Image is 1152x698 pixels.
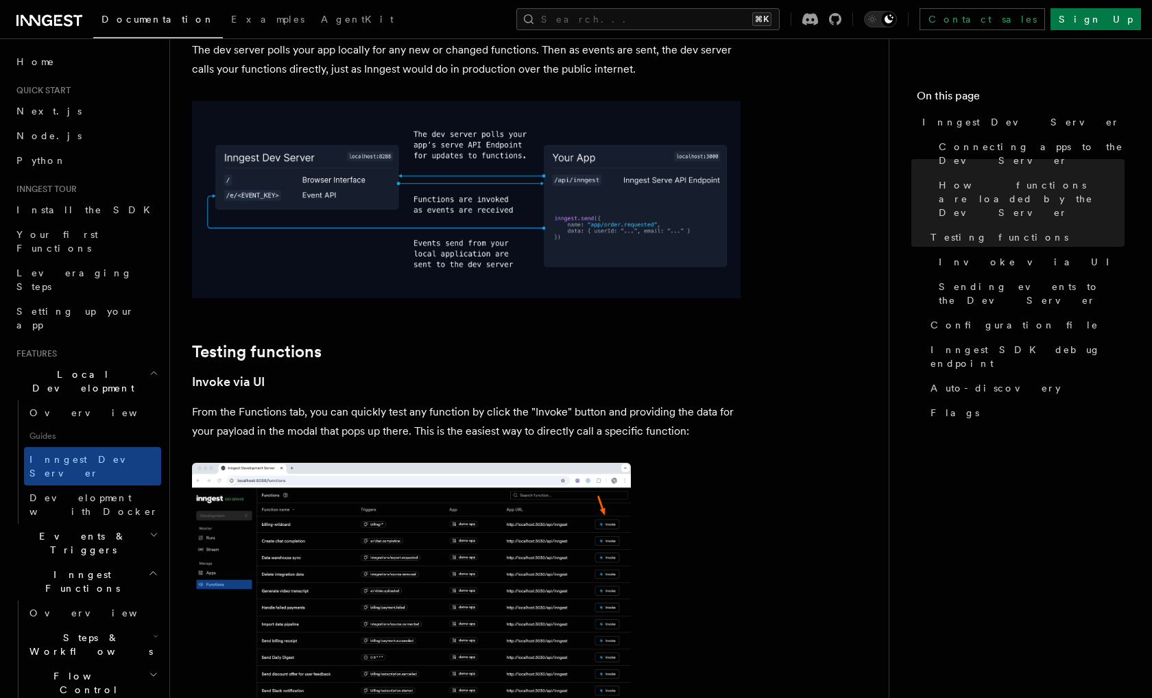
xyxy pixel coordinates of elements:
[24,631,153,658] span: Steps & Workflows
[192,402,741,441] p: From the Functions tab, you can quickly test any function by click the "Invoke" button and provid...
[29,492,158,517] span: Development with Docker
[11,368,149,395] span: Local Development
[933,250,1125,274] a: Invoke via UI
[11,562,161,601] button: Inngest Functions
[922,115,1120,129] span: Inngest Dev Server
[864,11,897,27] button: Toggle dark mode
[192,101,741,298] img: dev-server-diagram-v2.png
[920,8,1045,30] a: Contact sales
[223,4,313,37] a: Examples
[11,85,71,96] span: Quick start
[101,14,215,25] span: Documentation
[29,454,147,479] span: Inngest Dev Server
[1051,8,1141,30] a: Sign Up
[16,55,55,69] span: Home
[11,400,161,524] div: Local Development
[11,524,161,562] button: Events & Triggers
[24,400,161,425] a: Overview
[939,140,1125,167] span: Connecting apps to the Dev Server
[516,8,780,30] button: Search...⌘K
[917,110,1125,134] a: Inngest Dev Server
[11,568,148,595] span: Inngest Functions
[24,601,161,625] a: Overview
[192,40,741,79] p: The dev server polls your app locally for any new or changed functions. Then as events are sent, ...
[29,407,171,418] span: Overview
[933,274,1125,313] a: Sending events to the Dev Server
[933,173,1125,225] a: How functions are loaded by the Dev Server
[24,669,149,697] span: Flow Control
[925,400,1125,425] a: Flags
[925,376,1125,400] a: Auto-discovery
[24,447,161,485] a: Inngest Dev Server
[939,280,1125,307] span: Sending events to the Dev Server
[192,372,265,392] a: Invoke via UI
[752,12,771,26] kbd: ⌘K
[16,267,132,292] span: Leveraging Steps
[313,4,402,37] a: AgentKit
[24,625,161,664] button: Steps & Workflows
[11,123,161,148] a: Node.js
[29,607,171,618] span: Overview
[925,337,1125,376] a: Inngest SDK debug endpoint
[16,130,82,141] span: Node.js
[93,4,223,38] a: Documentation
[16,155,67,166] span: Python
[231,14,304,25] span: Examples
[11,529,149,557] span: Events & Triggers
[16,229,98,254] span: Your first Functions
[16,106,82,117] span: Next.js
[16,204,158,215] span: Install the SDK
[917,88,1125,110] h4: On this page
[931,343,1125,370] span: Inngest SDK debug endpoint
[11,299,161,337] a: Setting up your app
[321,14,394,25] span: AgentKit
[931,406,979,420] span: Flags
[11,362,161,400] button: Local Development
[11,148,161,173] a: Python
[931,318,1099,332] span: Configuration file
[192,342,322,361] a: Testing functions
[24,425,161,447] span: Guides
[11,99,161,123] a: Next.js
[16,306,134,330] span: Setting up your app
[11,348,57,359] span: Features
[939,255,1121,269] span: Invoke via UI
[11,197,161,222] a: Install the SDK
[931,230,1068,244] span: Testing functions
[24,485,161,524] a: Development with Docker
[11,261,161,299] a: Leveraging Steps
[11,49,161,74] a: Home
[933,134,1125,173] a: Connecting apps to the Dev Server
[925,225,1125,250] a: Testing functions
[939,178,1125,219] span: How functions are loaded by the Dev Server
[931,381,1061,395] span: Auto-discovery
[925,313,1125,337] a: Configuration file
[11,222,161,261] a: Your first Functions
[11,184,77,195] span: Inngest tour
